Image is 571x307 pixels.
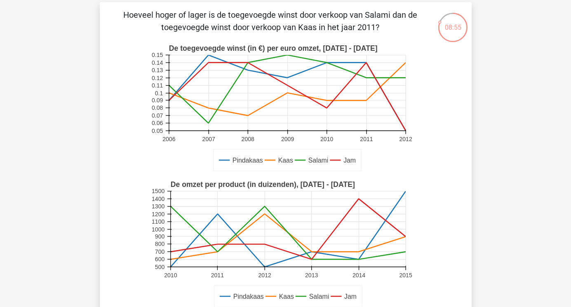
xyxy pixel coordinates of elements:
[151,196,164,202] text: 1400
[151,82,163,89] text: 0.11
[155,241,164,248] text: 800
[151,52,163,58] text: 0.15
[162,136,175,142] text: 2006
[308,157,328,164] text: Salami
[155,90,163,97] text: 0.1
[309,293,329,300] text: Salami
[113,9,428,33] p: Hoeveel hoger of lager is de toegevoegde winst door verkoop van Salami dan de toegevoegde winst d...
[320,136,333,142] text: 2010
[344,293,357,300] text: Jam
[343,157,356,164] text: Jam
[279,293,294,300] text: Kaas
[155,248,164,255] text: 700
[151,218,164,225] text: 1100
[151,226,164,233] text: 1000
[151,112,163,119] text: 0.07
[233,293,263,300] text: Pindakaas
[151,120,163,126] text: 0.06
[155,233,164,240] text: 900
[278,157,293,164] text: Kaas
[155,256,164,262] text: 600
[241,136,254,142] text: 2008
[170,180,355,189] text: De omzet per product (in duizenden), [DATE] - [DATE]
[281,136,294,142] text: 2009
[151,105,163,111] text: 0.08
[258,272,271,279] text: 2012
[164,272,177,279] text: 2010
[151,75,163,81] text: 0.12
[437,12,468,33] div: 08:55
[151,203,164,210] text: 1300
[151,188,164,194] text: 1500
[155,264,164,270] text: 500
[211,272,223,279] text: 2011
[360,136,373,142] text: 2011
[202,136,215,142] text: 2007
[305,272,318,279] text: 2013
[232,157,263,164] text: Pindakaas
[151,128,163,134] text: 0.05
[151,97,163,104] text: 0.09
[399,136,412,142] text: 2012
[399,272,412,279] text: 2015
[151,67,163,73] text: 0.13
[169,44,377,52] text: De toegevoegde winst (in €) per euro omzet, [DATE] - [DATE]
[151,59,163,66] text: 0.14
[151,211,164,217] text: 1200
[352,272,365,279] text: 2014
